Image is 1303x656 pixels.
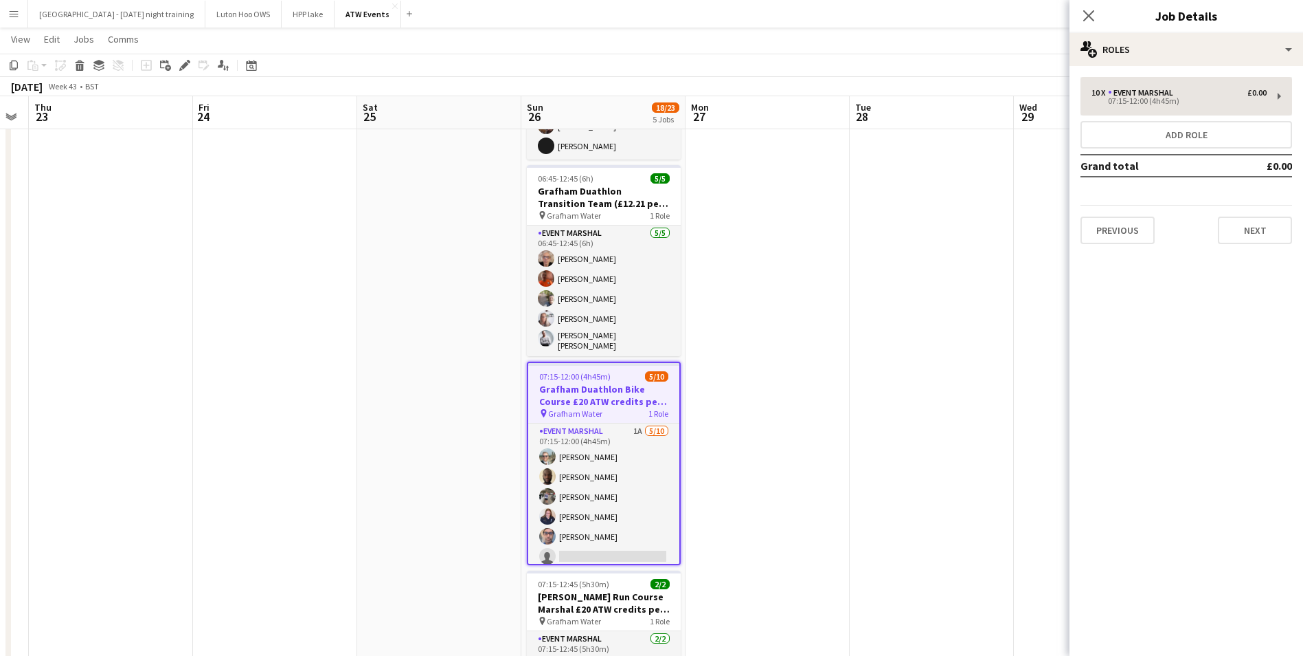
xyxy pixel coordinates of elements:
h3: Job Details [1069,7,1303,25]
div: £0.00 [1247,88,1267,98]
span: 2/2 [650,579,670,589]
div: 07:15-12:00 (4h45m) [1091,98,1267,105]
span: 06:45-12:45 (6h) [538,173,593,184]
div: Event Marshal [1108,88,1179,98]
button: ATW Events [335,1,401,28]
span: 07:15-12:00 (4h45m) [539,371,611,382]
span: View [11,33,30,45]
span: Fri [199,101,209,113]
span: 24 [196,109,209,124]
button: Next [1218,217,1292,244]
td: Grand total [1080,155,1227,177]
div: 5 Jobs [653,114,679,124]
span: 29 [1017,109,1037,124]
span: Jobs [73,33,94,45]
app-card-role: Event Marshal1A5/1007:15-12:00 (4h45m)[PERSON_NAME][PERSON_NAME][PERSON_NAME][PERSON_NAME][PERSON... [528,424,679,650]
span: 5/10 [645,371,668,382]
span: 25 [361,109,378,124]
td: £0.00 [1227,155,1292,177]
span: Week 43 [45,81,80,91]
span: Grafham Water [547,210,601,221]
app-job-card: 07:15-12:00 (4h45m)5/10Grafham Duathlon Bike Course £20 ATW credits per hour Grafham Water1 RoleE... [527,362,681,565]
span: 1 Role [650,210,670,221]
button: Previous [1080,217,1155,244]
span: Tue [855,101,871,113]
div: Roles [1069,33,1303,66]
span: 1 Role [648,408,668,419]
span: Mon [691,101,709,113]
span: 07:15-12:45 (5h30m) [538,579,609,589]
span: Thu [34,101,52,113]
span: Comms [108,33,139,45]
span: 23 [32,109,52,124]
span: Edit [44,33,60,45]
a: Jobs [68,30,100,48]
button: [GEOGRAPHIC_DATA] - [DATE] night training [28,1,205,28]
app-job-card: 06:45-12:45 (6h)5/5Grafham Duathlon Transition Team (£12.21 per hour if over 21) Grafham Water1 R... [527,165,681,356]
span: 1 Role [650,616,670,626]
span: 26 [525,109,543,124]
h3: Grafham Duathlon Bike Course £20 ATW credits per hour [528,383,679,408]
span: 27 [689,109,709,124]
span: 28 [853,109,871,124]
span: Grafham Water [548,408,602,419]
div: BST [85,81,99,91]
div: [DATE] [11,80,43,94]
span: 18/23 [652,102,679,113]
h3: [PERSON_NAME] Run Course Marshal £20 ATW credits per hour [527,591,681,615]
span: 5/5 [650,173,670,184]
h3: Grafham Duathlon Transition Team (£12.21 per hour if over 21) [527,185,681,210]
a: Comms [102,30,144,48]
app-card-role: Event Marshal5/506:45-12:45 (6h)[PERSON_NAME][PERSON_NAME][PERSON_NAME][PERSON_NAME][PERSON_NAME]... [527,226,681,356]
span: Sat [363,101,378,113]
span: Wed [1019,101,1037,113]
button: Add role [1080,121,1292,149]
span: Grafham Water [547,616,601,626]
button: HPP lake [282,1,335,28]
div: 10 x [1091,88,1108,98]
a: Edit [38,30,65,48]
span: Sun [527,101,543,113]
a: View [5,30,36,48]
button: Luton Hoo OWS [205,1,282,28]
